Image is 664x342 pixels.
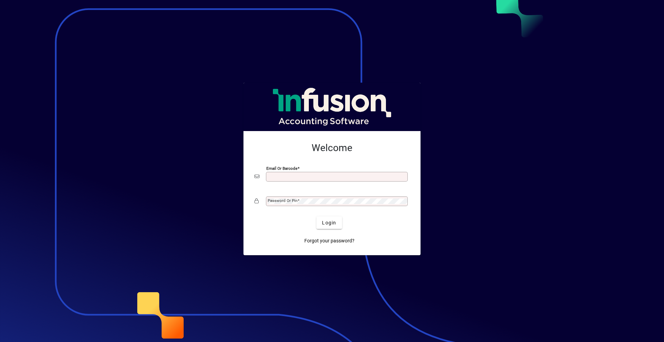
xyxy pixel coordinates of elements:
[316,216,342,229] button: Login
[255,142,409,154] h2: Welcome
[302,234,357,247] a: Forgot your password?
[266,166,297,171] mat-label: Email or Barcode
[322,219,336,227] span: Login
[304,237,354,244] span: Forgot your password?
[268,198,297,203] mat-label: Password or Pin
